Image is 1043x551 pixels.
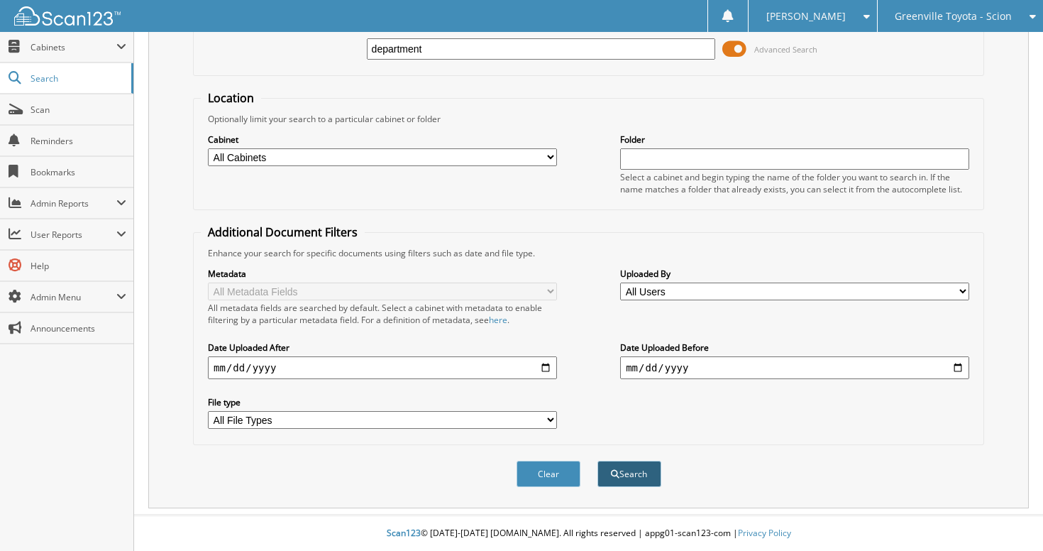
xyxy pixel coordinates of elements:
[620,268,969,280] label: Uploaded By
[387,527,421,539] span: Scan123
[201,113,976,125] div: Optionally limit your search to a particular cabinet or folder
[208,356,557,379] input: start
[208,268,557,280] label: Metadata
[31,166,126,178] span: Bookmarks
[14,6,121,26] img: scan123-logo-white.svg
[620,133,969,146] label: Folder
[31,322,126,334] span: Announcements
[620,356,969,379] input: end
[208,342,557,354] label: Date Uploaded After
[31,291,116,303] span: Admin Menu
[31,229,116,241] span: User Reports
[895,12,1012,21] span: Greenville Toyota - Scion
[31,104,126,116] span: Scan
[208,396,557,408] label: File type
[31,260,126,272] span: Help
[201,90,261,106] legend: Location
[489,314,507,326] a: here
[620,171,969,195] div: Select a cabinet and begin typing the name of the folder you want to search in. If the name match...
[972,483,1043,551] iframe: Chat Widget
[31,197,116,209] span: Admin Reports
[766,12,846,21] span: [PERSON_NAME]
[517,461,580,487] button: Clear
[31,41,116,53] span: Cabinets
[597,461,661,487] button: Search
[754,44,817,55] span: Advanced Search
[620,342,969,354] label: Date Uploaded Before
[31,72,124,84] span: Search
[201,247,976,259] div: Enhance your search for specific documents using filters such as date and file type.
[208,133,557,146] label: Cabinet
[31,135,126,147] span: Reminders
[201,224,365,240] legend: Additional Document Filters
[208,302,557,326] div: All metadata fields are searched by default. Select a cabinet with metadata to enable filtering b...
[738,527,791,539] a: Privacy Policy
[134,516,1043,551] div: © [DATE]-[DATE] [DOMAIN_NAME]. All rights reserved | appg01-scan123-com |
